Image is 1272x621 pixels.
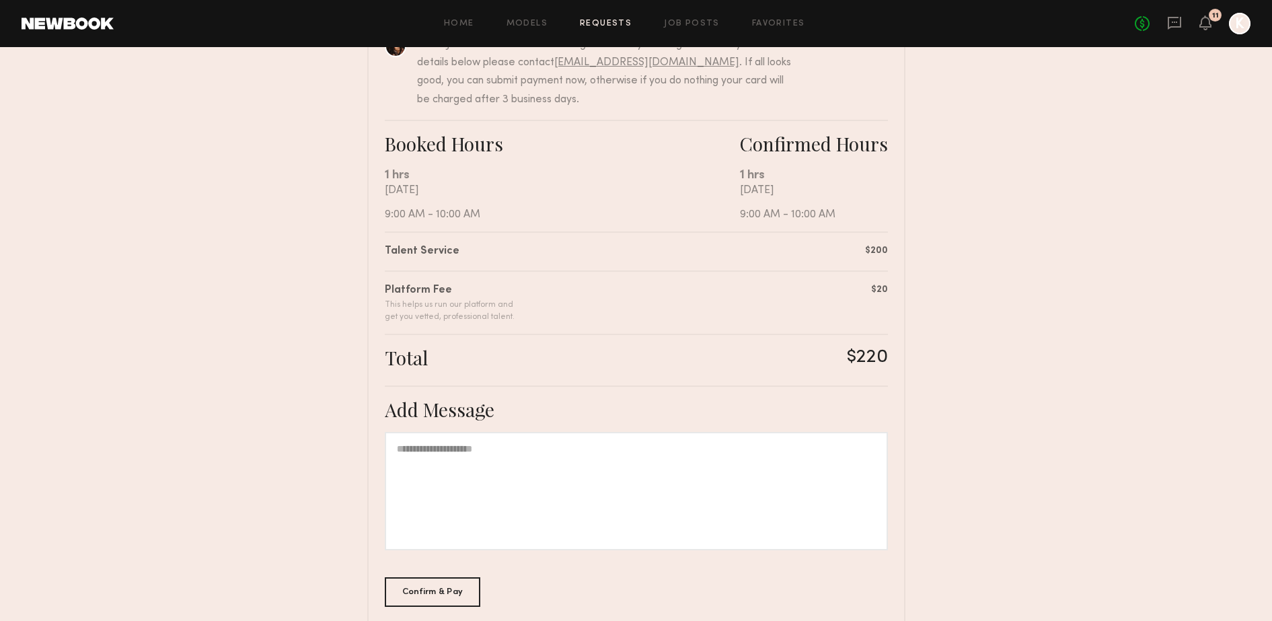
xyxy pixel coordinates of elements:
[417,36,794,109] div: Terra J. has submitted the following invoice. If you disagree with any of the details below pleas...
[1229,13,1250,34] a: K
[385,283,515,299] div: Platform Fee
[740,166,888,184] div: 1 hrs
[740,132,888,155] div: Confirmed Hours
[444,20,474,28] a: Home
[752,20,805,28] a: Favorites
[385,184,740,221] div: [DATE] 9:00 AM - 10:00 AM
[580,20,632,28] a: Requests
[664,20,720,28] a: Job Posts
[847,346,888,369] div: $220
[871,283,888,297] div: $20
[385,166,740,184] div: 1 hrs
[385,244,459,260] div: Talent Service
[385,132,740,155] div: Booked Hours
[385,346,428,369] div: Total
[865,244,888,258] div: $200
[1212,12,1219,20] div: 11
[385,577,481,607] div: Confirm & Pay
[507,20,548,28] a: Models
[740,184,888,221] div: [DATE] 9:00 AM - 10:00 AM
[385,299,515,323] div: This helps us run our platform and get you vetted, professional talent.
[385,398,888,421] div: Add Message
[554,57,739,68] a: [EMAIL_ADDRESS][DOMAIN_NAME]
